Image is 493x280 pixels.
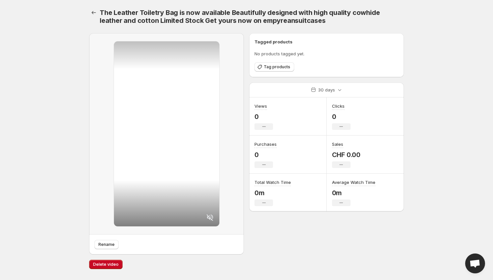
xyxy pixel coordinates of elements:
[254,62,294,72] button: Tag products
[254,50,399,57] p: No products tagged yet.
[98,242,115,247] span: Rename
[332,103,345,109] h3: Clicks
[254,113,273,121] p: 0
[332,141,343,147] h3: Sales
[100,9,380,25] span: The Leather Toiletry Bag is now available Beautifully designed with high quality cowhide leather ...
[332,179,375,186] h3: Average Watch Time
[94,240,119,249] button: Rename
[89,260,123,269] button: Delete video
[465,253,485,273] div: Open chat
[332,151,360,159] p: CHF 0.00
[254,38,399,45] h6: Tagged products
[254,189,291,197] p: 0m
[264,64,290,70] span: Tag products
[254,141,277,147] h3: Purchases
[318,86,335,93] p: 30 days
[254,151,277,159] p: 0
[89,8,98,17] button: Settings
[254,179,291,186] h3: Total Watch Time
[93,262,119,267] span: Delete video
[332,189,375,197] p: 0m
[332,113,351,121] p: 0
[254,103,267,109] h3: Views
